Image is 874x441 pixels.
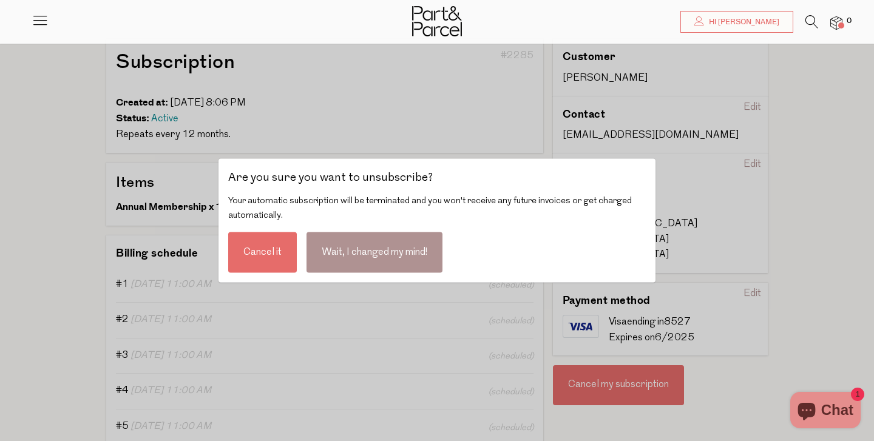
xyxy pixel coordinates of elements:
[228,194,646,223] div: Your automatic subscription will be terminated and you won't receive any future invoices or get c...
[830,16,842,29] a: 0
[706,17,779,27] span: Hi [PERSON_NAME]
[228,232,297,273] div: Cancel it
[307,232,442,273] div: Wait, I changed my mind!
[787,392,864,431] inbox-online-store-chat: Shopify online store chat
[680,11,793,33] a: Hi [PERSON_NAME]
[228,168,646,188] div: Are you sure you want to unsubscribe?
[844,16,855,27] span: 0
[412,6,462,36] img: Part&Parcel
